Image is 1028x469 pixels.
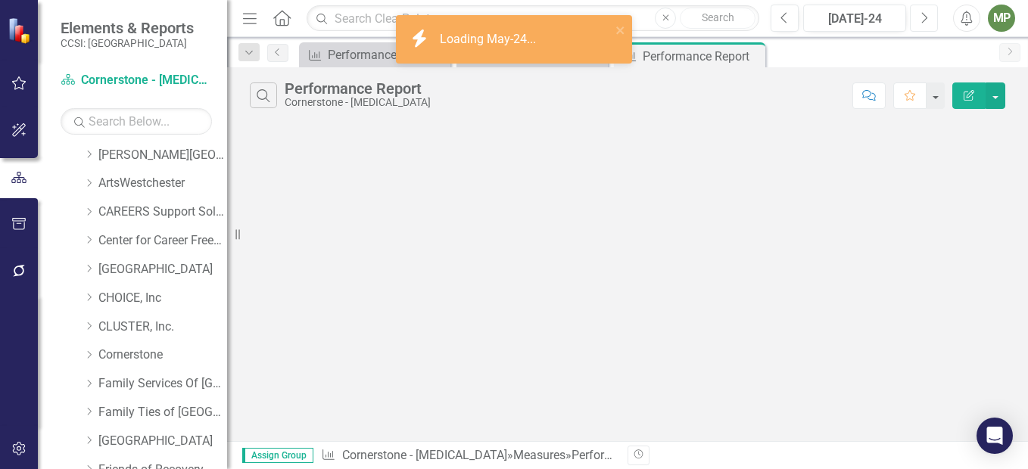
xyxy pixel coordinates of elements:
input: Search Below... [61,108,212,135]
a: [PERSON_NAME][GEOGRAPHIC_DATA] [98,147,227,164]
img: ClearPoint Strategy [8,17,34,44]
a: CHOICE, Inc [98,290,227,307]
a: Cornerstone - [MEDICAL_DATA] [342,448,507,462]
a: Cornerstone - [MEDICAL_DATA] [61,72,212,89]
button: [DATE]-24 [803,5,906,32]
a: CLUSTER, Inc. [98,318,227,336]
div: Open Intercom Messenger [977,418,1013,454]
div: Performance Report [643,47,762,66]
a: [GEOGRAPHIC_DATA] [98,433,227,450]
a: ArtsWestchester [98,175,227,192]
div: [DATE]-24 [808,10,901,28]
a: Cornerstone [98,346,227,364]
a: [GEOGRAPHIC_DATA] [98,261,227,278]
div: Cornerstone - [MEDICAL_DATA] [285,97,431,108]
button: close [615,21,626,39]
a: Measures [513,448,565,462]
small: CCSI: [GEOGRAPHIC_DATA] [61,37,194,49]
a: Performance Report [303,45,447,64]
a: CAREERS Support Solutions [98,203,227,221]
div: Performance Report [285,80,431,97]
div: Performance Report [328,45,447,64]
span: Assign Group [242,448,313,463]
button: Search [680,8,755,29]
span: Elements & Reports [61,19,194,37]
input: Search ClearPoint... [307,5,759,32]
div: Performance Report [572,448,678,462]
div: Loading May-24... [440,31,540,48]
button: MP [988,5,1015,32]
span: Search [702,11,734,23]
a: Center for Career Freedom [98,232,227,250]
div: » » [321,447,616,464]
a: Family Services Of [GEOGRAPHIC_DATA], Inc. [98,375,227,393]
a: Family Ties of [GEOGRAPHIC_DATA], Inc. [98,404,227,421]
